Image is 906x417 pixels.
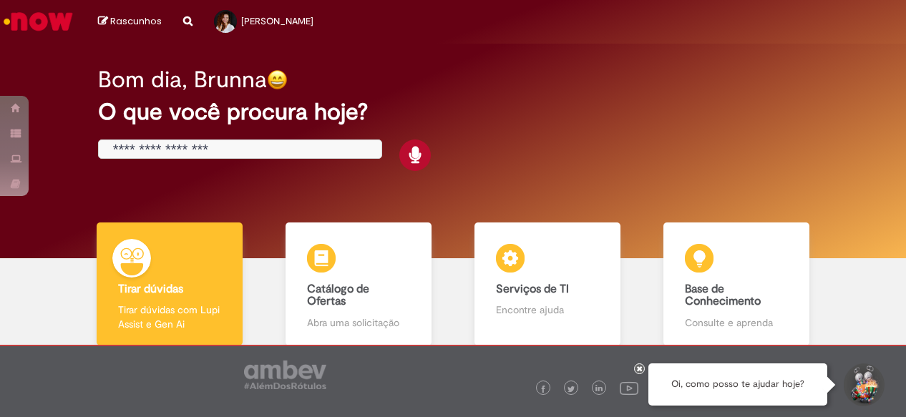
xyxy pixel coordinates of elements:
[842,363,885,406] button: Iniciar Conversa de Suporte
[496,282,569,296] b: Serviços de TI
[568,386,575,393] img: logo_footer_twitter.png
[685,315,788,330] p: Consulte e aprenda
[98,15,162,29] a: Rascunhos
[1,7,75,36] img: ServiceNow
[98,99,809,124] h2: O que você procura hoje?
[648,363,827,406] div: Oi, como posso te ajudar hoje?
[267,69,288,90] img: happy-face.png
[75,222,264,346] a: Tirar dúvidas Tirar dúvidas com Lupi Assist e Gen Ai
[264,222,453,346] a: Catálogo de Ofertas Abra uma solicitação
[595,385,603,393] img: logo_footer_linkedin.png
[307,315,410,330] p: Abra uma solicitação
[453,222,642,346] a: Serviços de TI Encontre ajuda
[118,303,221,331] p: Tirar dúvidas com Lupi Assist e Gen Ai
[244,360,326,389] img: logo_footer_ambev_rotulo_gray.png
[540,386,547,393] img: logo_footer_facebook.png
[307,282,369,309] b: Catálogo de Ofertas
[98,67,267,92] h2: Bom dia, Brunna
[642,222,831,346] a: Base de Conhecimento Consulte e aprenda
[620,378,638,397] img: logo_footer_youtube.png
[241,15,313,27] span: [PERSON_NAME]
[685,282,761,309] b: Base de Conhecimento
[496,303,599,317] p: Encontre ajuda
[110,14,162,28] span: Rascunhos
[118,282,183,296] b: Tirar dúvidas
